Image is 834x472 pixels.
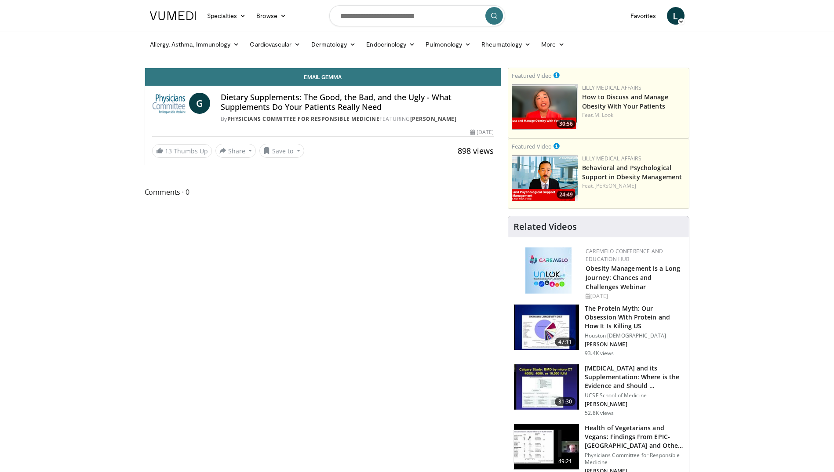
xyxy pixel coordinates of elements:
[594,111,614,119] a: M. Look
[512,84,578,130] a: 30:56
[221,115,494,123] div: By FEATURING
[582,111,685,119] div: Feat.
[470,128,494,136] div: [DATE]
[555,338,576,346] span: 47:11
[667,7,685,25] a: L
[586,292,682,300] div: [DATE]
[514,424,579,470] img: 606f2b51-b844-428b-aa21-8c0c72d5a896.150x105_q85_crop-smart_upscale.jpg
[585,452,684,466] p: Physicians Committee for Responsible Medicine
[514,364,684,417] a: 31:30 [MEDICAL_DATA] and its Supplementation: Where is the Evidence and Should … UCSF School of M...
[582,93,668,110] a: How to Discuss and Manage Obesity With Your Patients
[215,144,256,158] button: Share
[582,84,641,91] a: Lilly Medical Affairs
[259,144,304,158] button: Save to
[145,68,501,86] a: Email Gemma
[306,36,361,53] a: Dermatology
[555,397,576,406] span: 31:30
[410,115,457,123] a: [PERSON_NAME]
[625,7,662,25] a: Favorites
[582,163,682,181] a: Behavioral and Psychological Support in Obesity Management
[514,305,579,350] img: b7b8b05e-5021-418b-a89a-60a270e7cf82.150x105_q85_crop-smart_upscale.jpg
[536,36,570,53] a: More
[555,457,576,466] span: 49:21
[557,120,575,128] span: 30:56
[594,182,636,189] a: [PERSON_NAME]
[244,36,306,53] a: Cardiovascular
[512,84,578,130] img: c98a6a29-1ea0-4bd5-8cf5-4d1e188984a7.png.150x105_q85_crop-smart_upscale.png
[251,7,291,25] a: Browse
[145,186,502,198] span: Comments 0
[585,341,684,348] p: [PERSON_NAME]
[585,424,684,450] h3: Health of Vegetarians and Vegans: Findings From EPIC-[GEOGRAPHIC_DATA] and Othe…
[189,93,210,114] a: G
[202,7,251,25] a: Specialties
[557,191,575,199] span: 24:49
[152,144,212,158] a: 13 Thumbs Up
[585,392,684,399] p: UCSF School of Medicine
[150,11,197,20] img: VuMedi Logo
[458,145,494,156] span: 898 views
[585,332,684,339] p: Houston [DEMOGRAPHIC_DATA]
[585,364,684,390] h3: [MEDICAL_DATA] and its Supplementation: Where is the Evidence and Should …
[361,36,420,53] a: Endocrinology
[165,147,172,155] span: 13
[582,155,641,162] a: Lilly Medical Affairs
[227,115,380,123] a: Physicians Committee for Responsible Medicine
[476,36,536,53] a: Rheumatology
[512,72,552,80] small: Featured Video
[221,93,494,112] h4: Dietary Supplements: The Good, the Bad, and the Ugly - What Supplements Do Your Patients Really Need
[512,155,578,201] img: ba3304f6-7838-4e41-9c0f-2e31ebde6754.png.150x105_q85_crop-smart_upscale.png
[145,36,245,53] a: Allergy, Asthma, Immunology
[514,364,579,410] img: 4bb25b40-905e-443e-8e37-83f056f6e86e.150x105_q85_crop-smart_upscale.jpg
[512,155,578,201] a: 24:49
[514,221,577,232] h4: Related Videos
[525,247,572,294] img: 45df64a9-a6de-482c-8a90-ada250f7980c.png.150x105_q85_autocrop_double_scale_upscale_version-0.2.jpg
[585,304,684,330] h3: The Protein Myth: Our Obsession With Protein and How It Is Killing US
[582,182,685,190] div: Feat.
[586,264,680,291] a: Obesity Management is a Long Journey: Chances and Challenges Webinar
[585,350,614,357] p: 93.4K views
[585,401,684,408] p: [PERSON_NAME]
[420,36,476,53] a: Pulmonology
[514,304,684,357] a: 47:11 The Protein Myth: Our Obsession With Protein and How It Is Killing US Houston [DEMOGRAPHIC_...
[585,410,614,417] p: 52.8K views
[586,247,663,263] a: CaReMeLO Conference and Education Hub
[152,93,186,114] img: Physicians Committee for Responsible Medicine
[512,142,552,150] small: Featured Video
[329,5,505,26] input: Search topics, interventions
